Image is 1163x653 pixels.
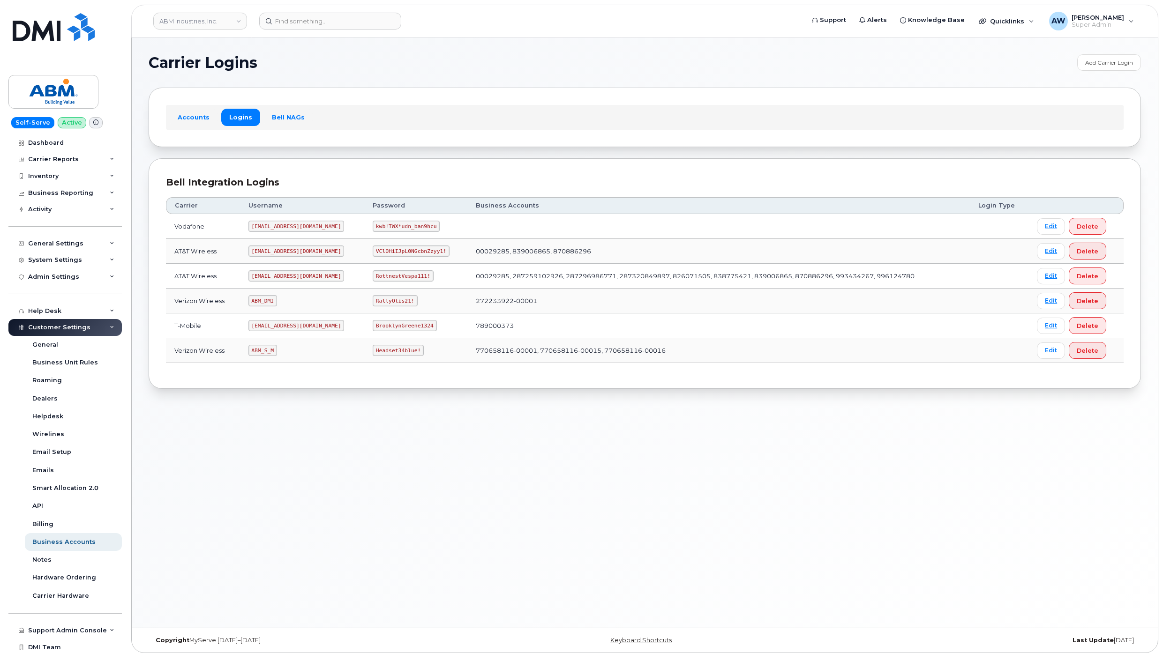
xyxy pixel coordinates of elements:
[221,109,260,126] a: Logins
[156,637,189,644] strong: Copyright
[166,176,1124,189] div: Bell Integration Logins
[1069,317,1106,334] button: Delete
[970,197,1029,214] th: Login Type
[248,221,345,232] code: [EMAIL_ADDRESS][DOMAIN_NAME]
[166,313,240,338] td: T-Mobile
[166,289,240,313] td: Verizon Wireless
[467,338,969,363] td: 770658116-00001, 770658116-00015, 770658116-00016
[1077,321,1098,330] span: Delete
[1077,222,1098,231] span: Delete
[166,239,240,264] td: AT&T Wireless
[373,320,436,331] code: BrooklynGreene1324
[1037,318,1065,334] a: Edit
[610,637,672,644] a: Keyboard Shortcuts
[166,214,240,239] td: Vodafone
[1069,342,1106,359] button: Delete
[1077,297,1098,305] span: Delete
[240,197,364,214] th: Username
[1073,637,1114,644] strong: Last Update
[248,320,345,331] code: [EMAIL_ADDRESS][DOMAIN_NAME]
[1037,293,1065,309] a: Edit
[1069,218,1106,235] button: Delete
[248,295,277,306] code: ABM_DMI
[467,197,969,214] th: Business Accounts
[248,345,277,356] code: ABM_S_M
[1077,346,1098,355] span: Delete
[1077,247,1098,256] span: Delete
[373,345,424,356] code: Headset34blue!
[149,56,257,70] span: Carrier Logins
[264,109,313,126] a: Bell NAGs
[166,338,240,363] td: Verizon Wireless
[248,270,345,282] code: [EMAIL_ADDRESS][DOMAIN_NAME]
[373,245,450,257] code: VClOHiIJpL0NGcbnZzyy1!
[1037,243,1065,260] a: Edit
[1037,342,1065,359] a: Edit
[467,313,969,338] td: 789000373
[467,289,969,313] td: 272233922-00001
[1077,54,1141,71] a: Add Carrier Login
[1069,292,1106,309] button: Delete
[1037,218,1065,235] a: Edit
[373,295,417,306] code: RallyOtis21!
[149,637,480,644] div: MyServe [DATE]–[DATE]
[1037,268,1065,284] a: Edit
[1077,272,1098,281] span: Delete
[170,109,218,126] a: Accounts
[810,637,1141,644] div: [DATE]
[467,264,969,289] td: 00029285, 287259102926, 287296986771, 287320849897, 826071505, 838775421, 839006865, 870886296, 9...
[166,264,240,289] td: AT&T Wireless
[248,245,345,257] code: [EMAIL_ADDRESS][DOMAIN_NAME]
[166,197,240,214] th: Carrier
[364,197,467,214] th: Password
[373,221,440,232] code: kwb!TWX*udn_ban9hcu
[1069,243,1106,260] button: Delete
[1069,267,1106,284] button: Delete
[373,270,434,282] code: RottnestVespa111!
[467,239,969,264] td: 00029285, 839006865, 870886296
